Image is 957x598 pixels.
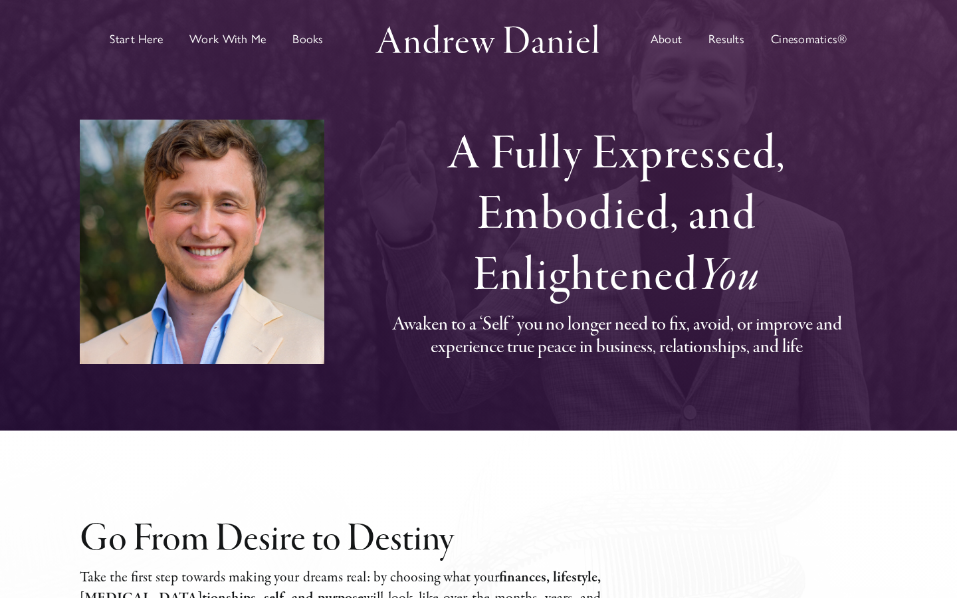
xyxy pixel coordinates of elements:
[651,3,682,76] a: About
[771,33,847,45] span: Cinesomatics®
[189,33,266,45] span: Work With Me
[771,3,847,76] a: Cinesomatics®
[292,3,323,76] a: Discover books written by Andrew Daniel
[371,21,603,57] img: Andrew Daniel Logo
[292,33,323,45] span: Books
[698,246,761,308] em: You
[356,314,877,359] h3: Awaken to a ‘Self’ you no longer need to fix, avoid, or improve and experience true peace in busi...
[110,33,163,45] span: Start Here
[356,125,877,307] h1: A Fully Expressed, Embodied, and Enlightened
[80,520,601,561] h2: Go From Desire to Destiny
[80,120,324,364] img: andrew-daniel-2023–3‑headshot-50
[708,3,744,76] a: Results
[708,33,744,45] span: Results
[651,33,682,45] span: About
[110,3,163,76] a: Start Here
[189,3,266,76] a: Work with Andrew in groups or private sessions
